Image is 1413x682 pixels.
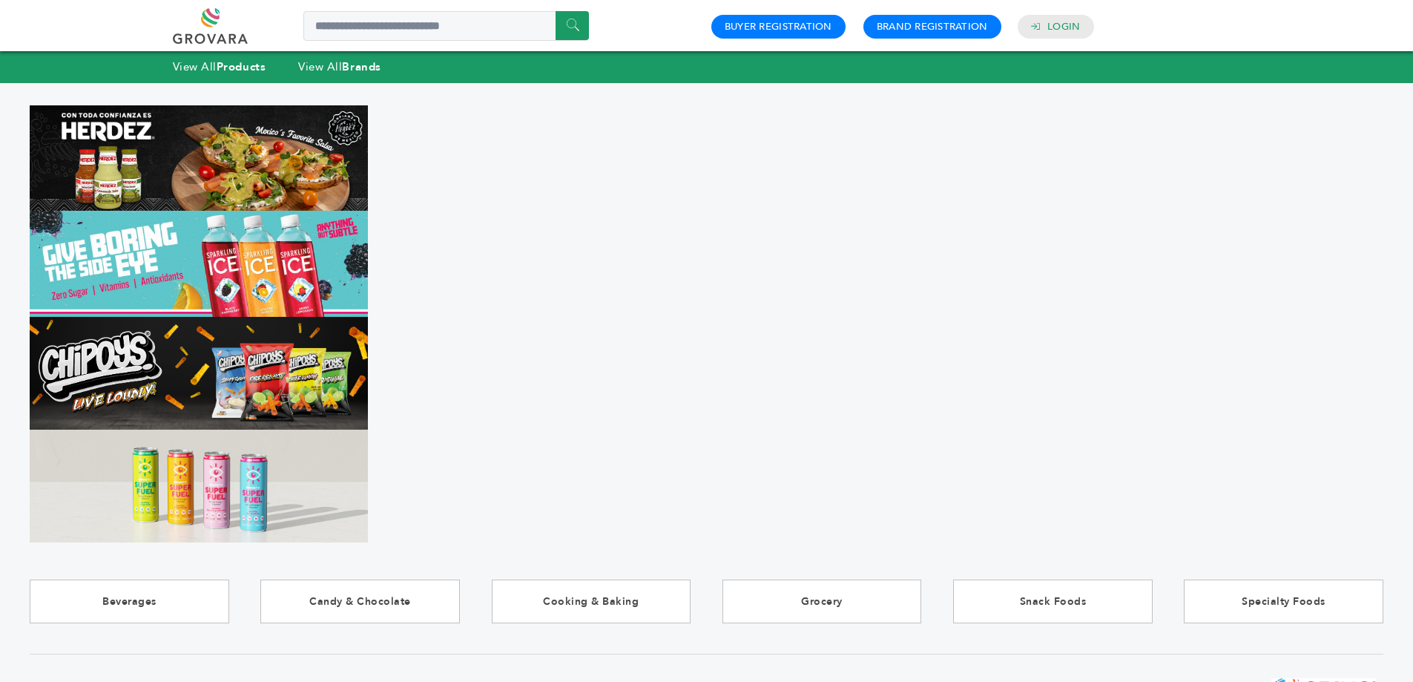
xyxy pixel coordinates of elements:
a: Beverages [30,580,229,623]
a: Login [1047,20,1080,33]
a: View AllBrands [298,59,381,74]
a: Buyer Registration [725,20,832,33]
a: Cooking & Baking [492,580,691,623]
a: Grocery [722,580,922,623]
strong: Products [217,59,266,74]
a: Specialty Foods [1184,580,1383,623]
input: Search a product or brand... [303,11,589,41]
img: Marketplace Top Banner 1 [30,105,368,212]
a: View AllProducts [173,59,266,74]
img: Marketplace Top Banner 2 [30,211,368,317]
a: Brand Registration [877,20,988,33]
img: Marketplace Top Banner 3 [30,317,368,430]
img: Marketplace Top Banner 4 [30,430,368,542]
a: Snack Foods [953,580,1153,623]
strong: Brands [342,59,381,74]
a: Candy & Chocolate [260,580,460,623]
